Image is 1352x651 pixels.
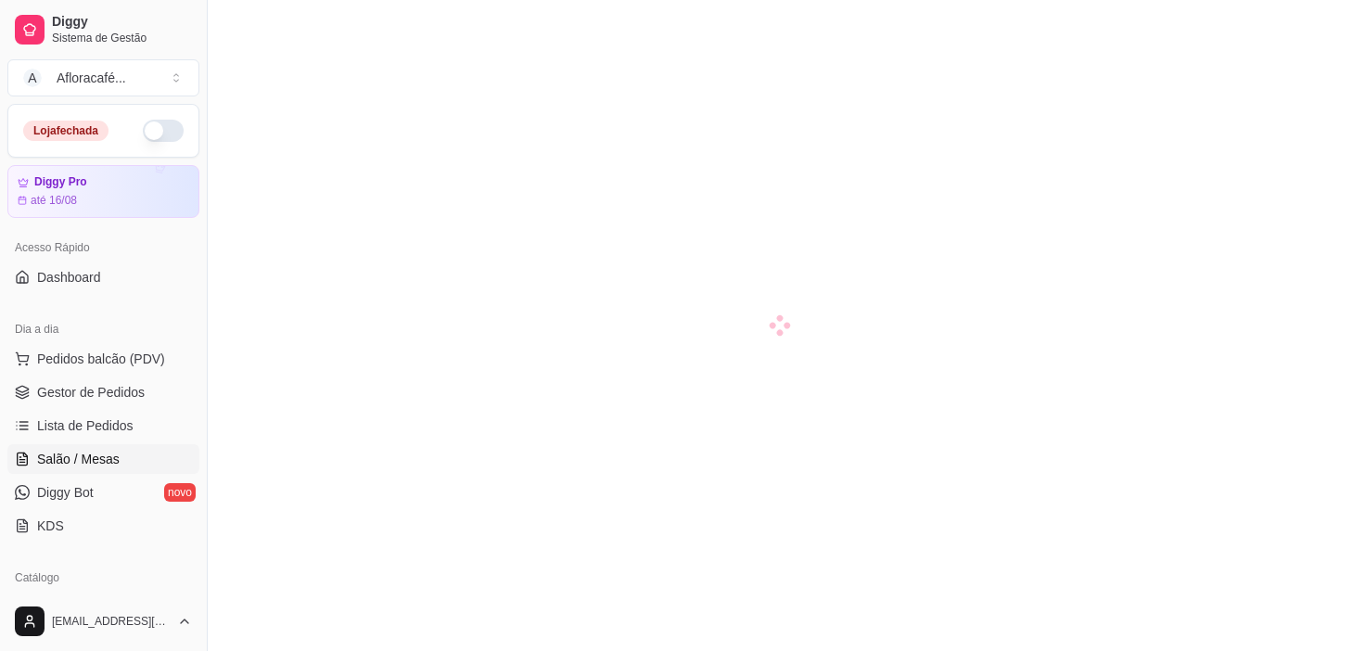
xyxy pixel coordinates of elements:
span: Lista de Pedidos [37,416,134,435]
span: Diggy [52,14,192,31]
a: Dashboard [7,262,199,292]
div: Afloracafé ... [57,69,126,87]
span: Salão / Mesas [37,450,120,468]
div: Loja fechada [23,121,108,141]
a: Salão / Mesas [7,444,199,474]
button: Alterar Status [143,120,184,142]
span: Sistema de Gestão [52,31,192,45]
a: DiggySistema de Gestão [7,7,199,52]
a: Gestor de Pedidos [7,377,199,407]
button: Select a team [7,59,199,96]
span: [EMAIL_ADDRESS][DOMAIN_NAME] [52,614,170,629]
a: Lista de Pedidos [7,411,199,440]
button: [EMAIL_ADDRESS][DOMAIN_NAME] [7,599,199,644]
span: Dashboard [37,268,101,287]
a: Diggy Proaté 16/08 [7,165,199,218]
a: KDS [7,511,199,541]
div: Catálogo [7,563,199,593]
span: Diggy Bot [37,483,94,502]
span: KDS [37,517,64,535]
span: Gestor de Pedidos [37,383,145,402]
span: Pedidos balcão (PDV) [37,350,165,368]
button: Pedidos balcão (PDV) [7,344,199,374]
span: A [23,69,42,87]
div: Acesso Rápido [7,233,199,262]
a: Diggy Botnovo [7,478,199,507]
article: até 16/08 [31,193,77,208]
article: Diggy Pro [34,175,87,189]
div: Dia a dia [7,314,199,344]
